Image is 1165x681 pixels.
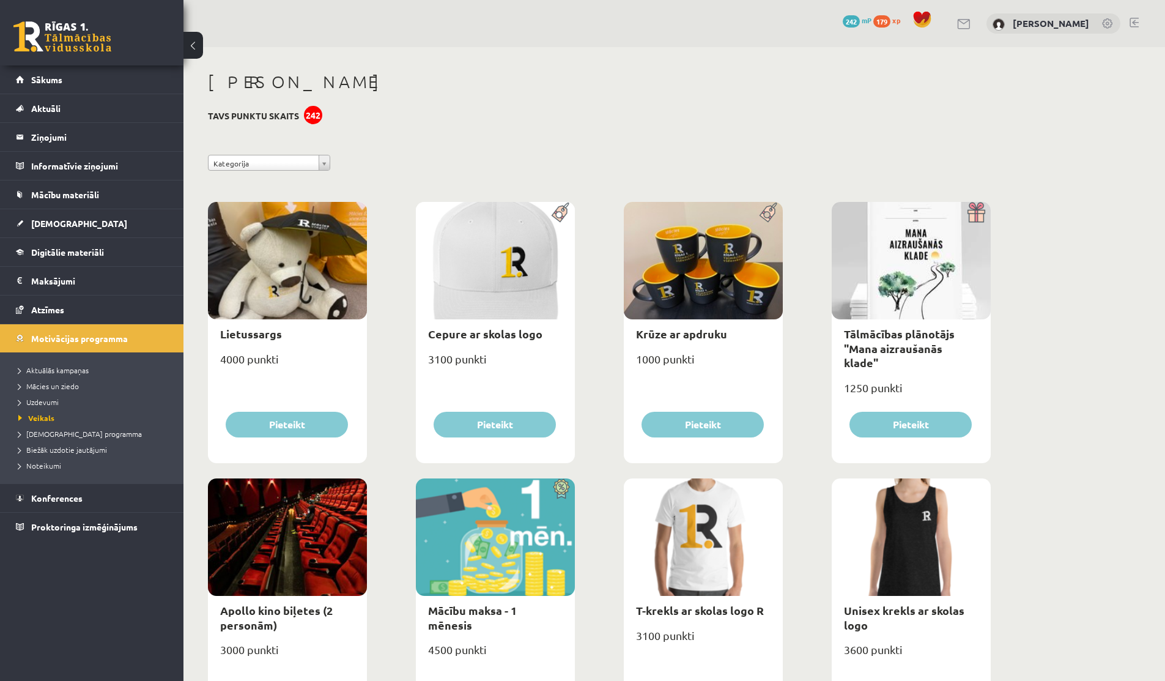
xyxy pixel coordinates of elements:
[16,513,168,541] a: Proktoringa izmēģinājums
[16,238,168,266] a: Digitālie materiāli
[963,202,991,223] img: Dāvana ar pārsteigumu
[304,106,322,124] div: 242
[624,349,783,379] div: 1000 punkti
[220,327,282,341] a: Lietussargs
[636,603,764,617] a: T-krekls ar skolas logo R
[31,103,61,114] span: Aktuāli
[16,267,168,295] a: Maksājumi
[873,15,906,25] a: 179 xp
[31,304,64,315] span: Atzīmes
[13,21,111,52] a: Rīgas 1. Tālmācības vidusskola
[844,327,955,370] a: Tālmācības plānotājs "Mana aizraušanās klade"
[31,123,168,151] legend: Ziņojumi
[16,209,168,237] a: [DEMOGRAPHIC_DATA]
[892,15,900,25] span: xp
[18,444,171,455] a: Biežāk uzdotie jautājumi
[832,639,991,670] div: 3600 punkti
[18,412,171,423] a: Veikals
[428,327,542,341] a: Cepure ar skolas logo
[849,412,972,437] button: Pieteikt
[18,445,107,455] span: Biežāk uzdotie jautājumi
[16,296,168,324] a: Atzīmes
[16,152,168,180] a: Informatīvie ziņojumi
[31,493,83,504] span: Konferences
[208,111,299,121] h3: Tavs punktu skaits
[1013,17,1089,29] a: [PERSON_NAME]
[434,412,556,437] button: Pieteikt
[18,413,54,423] span: Veikals
[16,123,168,151] a: Ziņojumi
[18,365,89,375] span: Aktuālās kampaņas
[416,639,575,670] div: 4500 punkti
[31,247,104,258] span: Digitālie materiāli
[428,603,517,631] a: Mācību maksa - 1 mēnesis
[993,18,1005,31] img: Rebeka Trofimova
[208,72,991,92] h1: [PERSON_NAME]
[31,74,62,85] span: Sākums
[18,381,171,392] a: Mācies un ziedo
[18,381,79,391] span: Mācies un ziedo
[220,603,333,631] a: Apollo kino biļetes (2 personām)
[226,412,348,437] button: Pieteikt
[18,365,171,376] a: Aktuālās kampaņas
[208,639,367,670] div: 3000 punkti
[31,267,168,295] legend: Maksājumi
[636,327,727,341] a: Krūze ar apdruku
[873,15,890,28] span: 179
[31,333,128,344] span: Motivācijas programma
[547,202,575,223] img: Populāra prece
[832,378,991,408] div: 1250 punkti
[862,15,871,25] span: mP
[18,396,171,407] a: Uzdevumi
[843,15,871,25] a: 242 mP
[208,349,367,379] div: 4000 punkti
[213,155,314,171] span: Kategorija
[31,152,168,180] legend: Informatīvie ziņojumi
[642,412,764,437] button: Pieteikt
[16,65,168,94] a: Sākums
[208,155,330,171] a: Kategorija
[18,429,142,439] span: [DEMOGRAPHIC_DATA] programma
[755,202,783,223] img: Populāra prece
[416,349,575,379] div: 3100 punkti
[844,603,964,631] a: Unisex krekls ar skolas logo
[18,397,59,407] span: Uzdevumi
[843,15,860,28] span: 242
[624,625,783,656] div: 3100 punkti
[31,218,127,229] span: [DEMOGRAPHIC_DATA]
[31,189,99,200] span: Mācību materiāli
[16,94,168,122] a: Aktuāli
[31,521,138,532] span: Proktoringa izmēģinājums
[16,484,168,512] a: Konferences
[18,460,171,471] a: Noteikumi
[18,428,171,439] a: [DEMOGRAPHIC_DATA] programma
[547,478,575,499] img: Atlaide
[16,180,168,209] a: Mācību materiāli
[16,324,168,352] a: Motivācijas programma
[18,461,61,471] span: Noteikumi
